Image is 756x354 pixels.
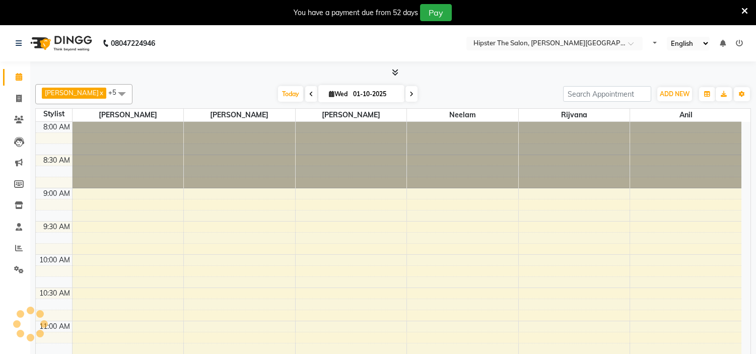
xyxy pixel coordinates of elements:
span: rijvana [519,109,630,121]
div: 11:00 AM [37,321,72,332]
div: 10:00 AM [37,255,72,265]
input: Search Appointment [563,86,651,102]
span: neelam [407,109,518,121]
div: You have a payment due from 52 days [294,8,418,18]
span: Wed [326,90,350,98]
div: 8:00 AM [41,122,72,132]
span: Today [278,86,303,102]
input: 2025-10-01 [350,87,400,102]
span: +5 [108,88,124,96]
b: 08047224946 [111,29,155,57]
button: Pay [420,4,452,21]
div: Stylist [36,109,72,119]
div: 10:30 AM [37,288,72,299]
span: [PERSON_NAME] [73,109,184,121]
img: logo [26,29,95,57]
div: 8:30 AM [41,155,72,166]
span: anil [630,109,741,121]
div: 9:00 AM [41,188,72,199]
a: x [99,89,103,97]
span: ADD NEW [660,90,690,98]
span: [PERSON_NAME] [296,109,407,121]
div: 9:30 AM [41,222,72,232]
span: [PERSON_NAME] [45,89,99,97]
span: [PERSON_NAME] [184,109,295,121]
button: ADD NEW [657,87,692,101]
